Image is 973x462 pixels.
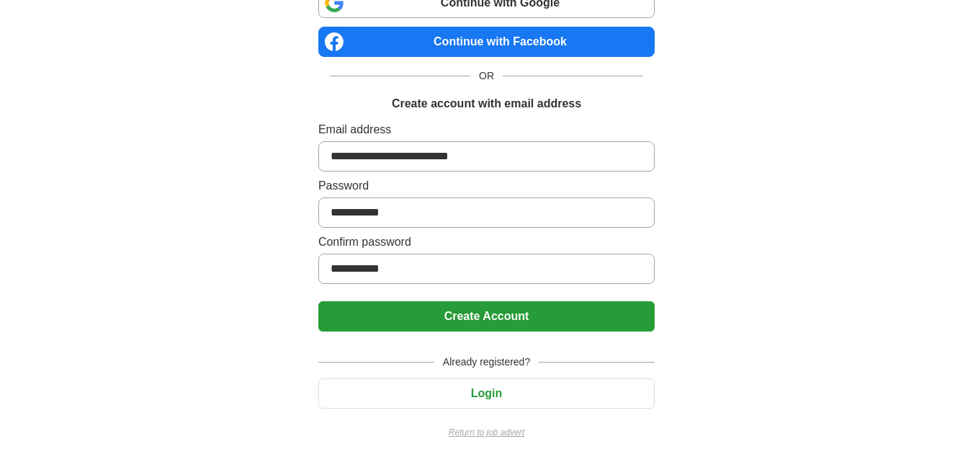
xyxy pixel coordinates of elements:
button: Create Account [318,301,655,332]
h1: Create account with email address [392,95,581,112]
button: Login [318,378,655,409]
span: Already registered? [434,355,539,370]
a: Continue with Facebook [318,27,655,57]
label: Password [318,177,655,195]
a: Return to job advert [318,426,655,439]
label: Email address [318,121,655,138]
span: OR [470,68,503,84]
label: Confirm password [318,234,655,251]
a: Login [318,387,655,399]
